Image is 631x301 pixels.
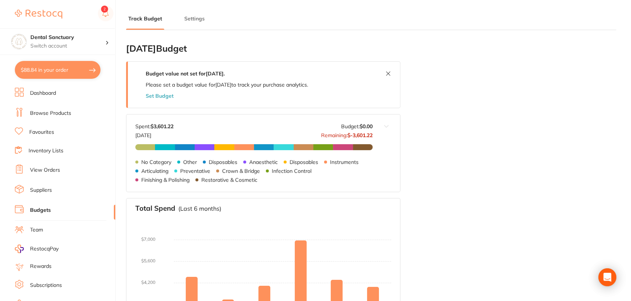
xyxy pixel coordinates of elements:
span: RestocqPay [30,245,59,253]
p: Disposables [290,159,318,165]
p: Budget: [341,123,373,129]
p: Restorative & Cosmetic [201,177,257,183]
button: $88.84 in your order [15,61,100,79]
p: Infection Control [272,168,311,174]
strong: $3,601.22 [151,123,174,130]
a: Browse Products [30,110,71,117]
img: Restocq Logo [15,10,62,19]
button: Settings [182,15,207,22]
div: Open Intercom Messenger [598,268,616,286]
p: Articulating [141,168,168,174]
h4: Dental Sanctuary [30,34,105,41]
a: Rewards [30,263,52,270]
img: RestocqPay [15,245,24,253]
a: Favourites [29,129,54,136]
p: Preventative [180,168,210,174]
p: No Category [141,159,171,165]
p: Finishing & Polishing [141,177,189,183]
a: RestocqPay [15,245,59,253]
a: Team [30,226,43,234]
a: Restocq Logo [15,6,62,23]
p: Disposables [209,159,237,165]
p: Please set a budget value for [DATE] to track your purchase analytics. [146,82,308,88]
a: Subscriptions [30,282,62,289]
p: (Last 6 months) [178,205,221,212]
h2: [DATE] Budget [126,43,400,54]
h3: Total Spend [135,204,175,213]
p: Instruments [330,159,359,165]
p: Switch account [30,42,105,50]
p: Anaesthetic [249,159,278,165]
img: Dental Sanctuary [11,34,26,49]
strong: Budget value not set for [DATE] . [146,70,225,77]
button: Track Budget [126,15,164,22]
button: Set Budget [146,93,174,99]
a: Budgets [30,207,51,214]
p: [DATE] [135,129,174,138]
p: Other [183,159,197,165]
p: Spent: [135,123,174,129]
a: View Orders [30,166,60,174]
a: Inventory Lists [29,147,63,155]
strong: $0.00 [360,123,373,130]
p: Remaining: [321,129,373,138]
a: Dashboard [30,90,56,97]
strong: $-3,601.22 [347,132,373,139]
p: Crown & Bridge [222,168,260,174]
a: Suppliers [30,187,52,194]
